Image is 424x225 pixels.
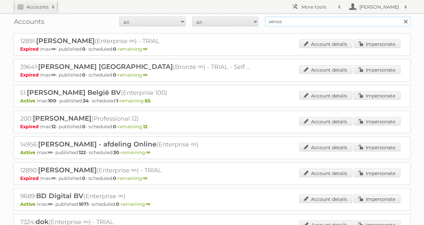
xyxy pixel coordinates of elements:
span: remaining: [121,201,150,207]
span: [PERSON_NAME] België BV [27,88,121,96]
span: [PERSON_NAME] [GEOGRAPHIC_DATA] [38,63,173,71]
strong: ∞ [146,201,150,207]
span: remaining: [118,175,147,181]
h2: 39641: (Bronze ∞) - TRIAL - Self Service [20,63,252,71]
h2: 12890: (Enterprise ∞) - TRIAL [20,166,252,175]
span: Expired [20,72,40,78]
strong: ∞ [51,46,56,52]
strong: 1071 [79,201,88,207]
a: Impersonate [354,39,400,48]
strong: ∞ [143,46,147,52]
h2: 14956: (Enterprise ∞) [20,140,252,149]
strong: 30 [113,149,119,155]
a: Account details [299,143,352,151]
h2: 12891: (Enterprise ∞) - TRIAL [20,37,252,45]
p: max: - published: - scheduled: - [20,201,404,207]
strong: ∞ [146,149,150,155]
p: max: - published: - scheduled: - [20,72,404,78]
a: Impersonate [354,91,400,100]
a: Account details [299,169,352,177]
strong: 12 [143,124,147,130]
strong: ∞ [143,175,147,181]
a: Account details [299,195,352,203]
h2: Accounts [26,4,48,10]
span: Expired [20,124,40,130]
p: max: - published: - scheduled: - [20,98,404,104]
strong: 100 [48,98,56,104]
p: max: - published: - scheduled: - [20,46,404,52]
strong: 0 [82,175,85,181]
strong: 65 [145,98,150,104]
strong: ∞ [48,201,52,207]
span: [PERSON_NAME] [38,166,97,174]
span: remaining: [121,149,150,155]
a: Impersonate [354,65,400,74]
strong: ∞ [51,175,56,181]
span: remaining: [120,98,150,104]
h2: 51: (Enterprise 100) [20,88,252,97]
a: Impersonate [354,169,400,177]
h2: 200: (Professional 12) [20,114,252,123]
span: [PERSON_NAME] [33,114,91,122]
a: Account details [299,91,352,100]
span: Expired [20,46,40,52]
strong: 0 [113,175,116,181]
a: Impersonate [354,195,400,203]
a: Account details [299,39,352,48]
strong: 0 [116,201,119,207]
strong: ∞ [48,149,52,155]
strong: 0 [113,72,116,78]
strong: 0 [82,72,85,78]
h2: 9689: (Enterprise ∞) [20,192,252,200]
span: [PERSON_NAME] - afdeling Online [38,140,156,148]
strong: 122 [79,149,86,155]
a: Impersonate [354,117,400,126]
strong: 0 [82,46,85,52]
strong: 1 [116,98,118,104]
h2: [PERSON_NAME] [358,4,401,10]
span: remaining: [118,124,147,130]
p: max: - published: - scheduled: - [20,175,404,181]
span: Active [20,98,37,104]
strong: 0 [113,46,116,52]
p: max: - published: - scheduled: - [20,149,404,155]
span: Active [20,149,37,155]
span: remaining: [118,46,147,52]
strong: 12 [51,124,56,130]
span: remaining: [118,72,147,78]
strong: ∞ [143,72,147,78]
a: Account details [299,65,352,74]
span: Active [20,201,37,207]
span: Expired [20,175,40,181]
strong: ∞ [51,72,56,78]
a: Impersonate [354,143,400,151]
p: max: - published: - scheduled: - [20,124,404,130]
a: Account details [299,117,352,126]
strong: 34 [83,98,89,104]
span: [PERSON_NAME] [36,37,95,45]
h2: More tools [301,4,335,10]
span: BD Digital BV [36,192,83,200]
strong: 0 [113,124,116,130]
strong: 0 [82,124,85,130]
